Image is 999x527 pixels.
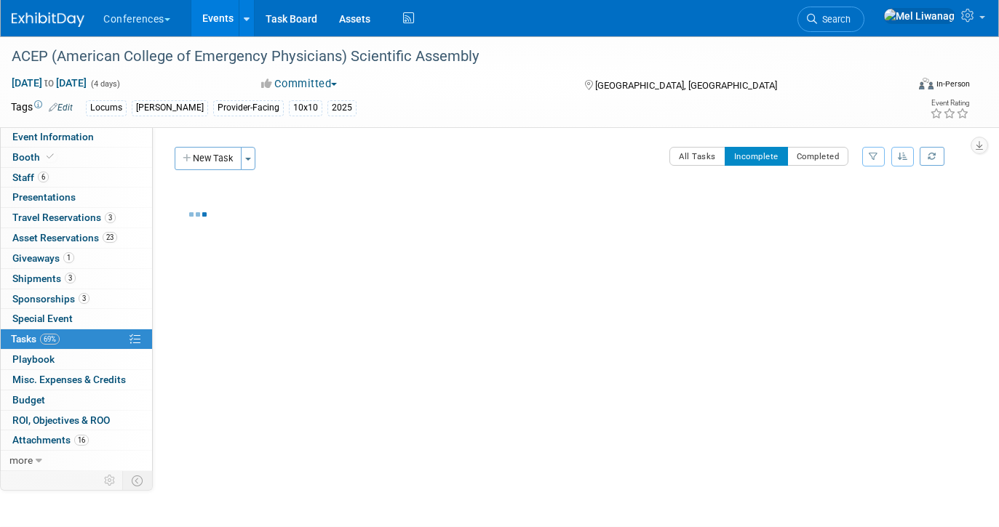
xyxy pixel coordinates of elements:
[725,147,788,166] button: Incomplete
[47,153,54,161] i: Booth reservation complete
[1,430,152,450] a: Attachments16
[12,434,89,446] span: Attachments
[86,100,127,116] div: Locums
[1,411,152,430] a: ROI, Objectives & ROO
[12,191,76,203] span: Presentations
[1,168,152,188] a: Staff6
[65,273,76,283] span: 3
[12,414,110,426] span: ROI, Objectives & ROO
[9,454,33,466] span: more
[920,147,944,166] a: Refresh
[40,334,60,345] span: 69%
[132,100,208,116] div: [PERSON_NAME]
[38,172,49,182] span: 6
[12,394,45,406] span: Budget
[11,76,87,89] span: [DATE] [DATE]
[1,350,152,369] a: Playbook
[12,353,55,365] span: Playbook
[12,293,89,305] span: Sponsorships
[89,79,120,89] span: (4 days)
[919,78,934,89] img: Format-Inperson.png
[12,374,126,385] span: Misc. Expenses & Credits
[828,76,970,97] div: Event Format
[1,228,152,248] a: Asset Reservations23
[12,252,74,264] span: Giveaways
[74,435,89,446] span: 16
[1,148,152,167] a: Booth
[7,44,888,70] div: ACEP (American College of Emergency Physicians) Scientific Assembly
[289,100,322,116] div: 10x10
[930,100,969,107] div: Event Rating
[1,249,152,268] a: Giveaways1
[787,147,849,166] button: Completed
[79,293,89,304] span: 3
[1,188,152,207] a: Presentations
[123,471,153,490] td: Toggle Event Tabs
[12,273,76,284] span: Shipments
[1,370,152,390] a: Misc. Expenses & Credits
[12,151,57,163] span: Booth
[1,390,152,410] a: Budget
[327,100,357,116] div: 2025
[1,451,152,470] a: more
[49,102,73,113] a: Edit
[797,7,864,32] a: Search
[103,232,117,243] span: 23
[595,80,777,91] span: [GEOGRAPHIC_DATA], [GEOGRAPHIC_DATA]
[105,212,116,223] span: 3
[12,12,84,27] img: ExhibitDay
[11,100,73,116] td: Tags
[669,147,725,166] button: All Tasks
[1,127,152,147] a: Event Information
[189,212,207,217] img: loading...
[1,269,152,289] a: Shipments3
[1,289,152,309] a: Sponsorships3
[12,172,49,183] span: Staff
[883,8,955,24] img: Mel Liwanag
[12,313,73,324] span: Special Event
[1,329,152,349] a: Tasks69%
[817,14,851,25] span: Search
[12,212,116,223] span: Travel Reservations
[42,77,56,89] span: to
[12,232,117,244] span: Asset Reservations
[11,333,60,345] span: Tasks
[63,252,74,263] span: 1
[12,131,94,142] span: Event Information
[1,309,152,329] a: Special Event
[175,147,242,170] button: New Task
[936,79,970,89] div: In-Person
[213,100,284,116] div: Provider-Facing
[1,208,152,228] a: Travel Reservations3
[256,76,343,92] button: Committed
[97,471,123,490] td: Personalize Event Tab Strip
